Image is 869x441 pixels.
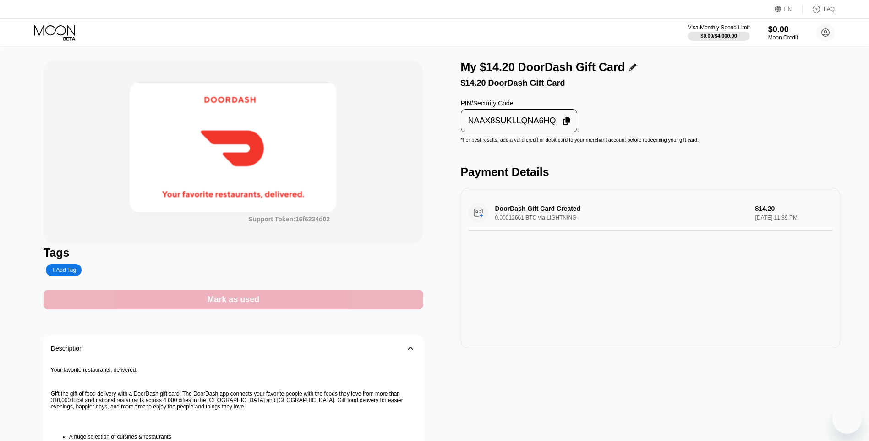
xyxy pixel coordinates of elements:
[405,343,416,354] div: 󰅀
[248,215,330,223] div: Support Token: 16f6234d02
[768,34,798,41] div: Moon Credit
[248,215,330,223] div: Support Token:16f6234d02
[775,5,803,14] div: EN
[688,24,749,31] div: Visa Monthly Spend Limit
[803,5,835,14] div: FAQ
[461,78,841,88] div: $14.20 DoorDash Gift Card
[461,109,578,132] div: NAAX8SUKLLQNA6HQ
[824,6,835,12] div: FAQ
[461,99,578,107] div: PIN/Security Code
[700,33,737,39] div: $0.00 / $4,000.00
[44,246,423,259] div: Tags
[51,391,416,410] p: Gift the gift of food delivery with a DoorDash gift card. The DoorDash app connects your favorite...
[51,367,416,373] p: Your favorite restaurants, delivered.
[461,165,841,179] div: Payment Details
[784,6,792,12] div: EN
[69,434,416,440] li: A huge selection of cuisines & restaurants
[44,290,423,309] div: Mark as used
[688,24,749,41] div: Visa Monthly Spend Limit$0.00/$4,000.00
[51,267,76,273] div: Add Tag
[461,137,841,143] div: * For best results, add a valid credit or debit card to your merchant account before redeeming yo...
[468,116,556,126] div: NAAX8SUKLLQNA6HQ
[207,294,259,305] div: Mark as used
[461,61,625,74] div: My $14.20 DoorDash Gift Card
[832,404,862,434] iframe: Button to launch messaging window
[768,25,798,34] div: $0.00
[51,345,83,352] div: Description
[46,264,82,276] div: Add Tag
[768,25,798,41] div: $0.00Moon Credit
